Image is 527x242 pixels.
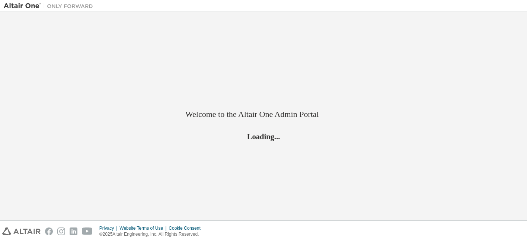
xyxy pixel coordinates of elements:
[99,231,205,238] p: © 2025 Altair Engineering, Inc. All Rights Reserved.
[82,227,93,235] img: youtube.svg
[4,2,97,10] img: Altair One
[2,227,41,235] img: altair_logo.svg
[99,225,119,231] div: Privacy
[45,227,53,235] img: facebook.svg
[119,225,169,231] div: Website Terms of Use
[169,225,205,231] div: Cookie Consent
[57,227,65,235] img: instagram.svg
[185,109,342,120] h2: Welcome to the Altair One Admin Portal
[185,132,342,141] h2: Loading...
[70,227,77,235] img: linkedin.svg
